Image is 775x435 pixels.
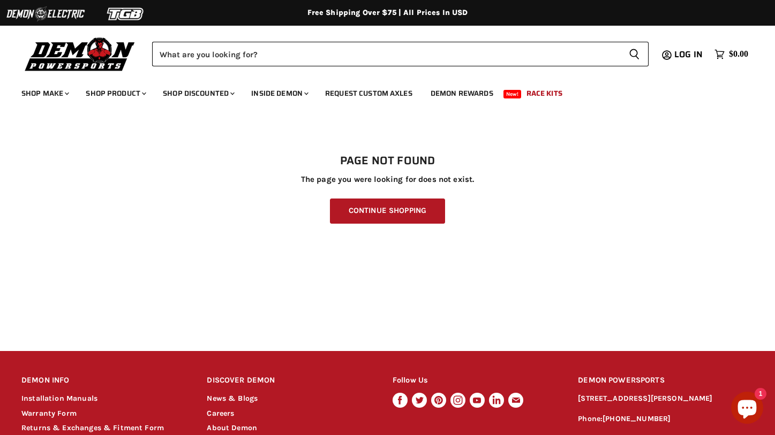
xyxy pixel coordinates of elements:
[21,409,77,418] a: Warranty Form
[155,82,241,104] a: Shop Discounted
[207,394,258,403] a: News & Blogs
[620,42,649,66] button: Search
[152,42,620,66] input: Search
[729,49,748,59] span: $0.00
[728,392,766,426] inbox-online-store-chat: Shopify online store chat
[207,368,372,393] h2: DISCOVER DEMON
[207,409,234,418] a: Careers
[207,423,257,432] a: About Demon
[669,50,709,59] a: Log in
[317,82,420,104] a: Request Custom Axles
[674,48,703,61] span: Log in
[21,423,164,432] a: Returns & Exchanges & Fitment Form
[393,368,558,393] h2: Follow Us
[152,42,649,66] form: Product
[709,47,754,62] a: $0.00
[21,35,139,73] img: Demon Powersports
[243,82,315,104] a: Inside Demon
[5,4,86,24] img: Demon Electric Logo 2
[86,4,166,24] img: TGB Logo 2
[330,199,445,224] a: Continue Shopping
[578,368,754,393] h2: DEMON POWERSPORTS
[13,82,76,104] a: Shop Make
[21,175,754,184] p: The page you were looking for does not exist.
[423,82,501,104] a: Demon Rewards
[578,393,754,405] p: [STREET_ADDRESS][PERSON_NAME]
[21,368,187,393] h2: DEMON INFO
[518,82,570,104] a: Race Kits
[21,394,97,403] a: Installation Manuals
[78,82,153,104] a: Shop Product
[21,155,754,167] h1: Page not found
[503,90,522,98] span: New!
[603,414,671,423] a: [PHONE_NUMBER]
[578,413,754,425] p: Phone:
[13,78,746,104] ul: Main menu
